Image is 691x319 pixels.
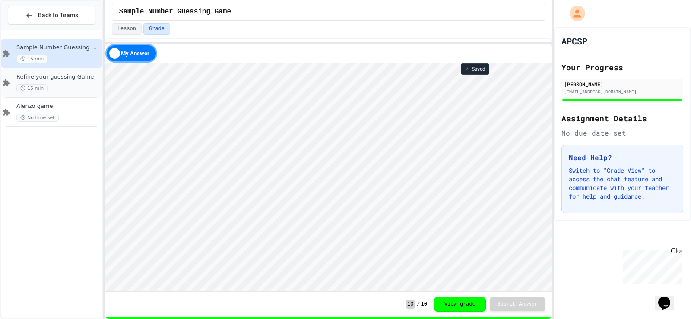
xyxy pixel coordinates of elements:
p: Switch to "Grade View" to access the chat feature and communicate with your teacher for help and ... [569,166,676,201]
span: ✓ [465,66,469,73]
button: Grade [143,23,170,35]
h1: APCSP [561,35,587,47]
button: Back to Teams [8,6,95,25]
h2: Your Progress [561,61,683,73]
span: Refine your guessing Game [16,73,101,81]
span: 10 [421,301,427,308]
span: 10 [406,300,415,309]
span: 15 min [16,55,48,63]
div: Chat with us now!Close [3,3,60,55]
div: [PERSON_NAME] [564,80,681,88]
span: 15 min [16,84,48,92]
span: Back to Teams [38,11,78,20]
h2: Assignment Details [561,112,683,124]
span: Submit Answer [497,301,538,308]
iframe: chat widget [655,284,682,310]
span: No time set [16,114,59,122]
span: Sample Number Guessing Game [119,6,231,17]
span: Sample Number Guessing Game [16,44,101,51]
span: / [417,301,420,308]
h3: Need Help? [569,152,676,163]
button: View grade [434,297,486,312]
span: Alenzo game [16,103,101,110]
button: Submit Answer [490,297,545,311]
div: My Account [561,3,587,23]
span: Saved [472,66,485,73]
iframe: chat widget [619,247,682,284]
button: Lesson [112,23,142,35]
iframe: Snap! Programming Environment [105,63,552,291]
div: [EMAIL_ADDRESS][DOMAIN_NAME] [564,88,681,95]
div: No due date set [561,128,683,138]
